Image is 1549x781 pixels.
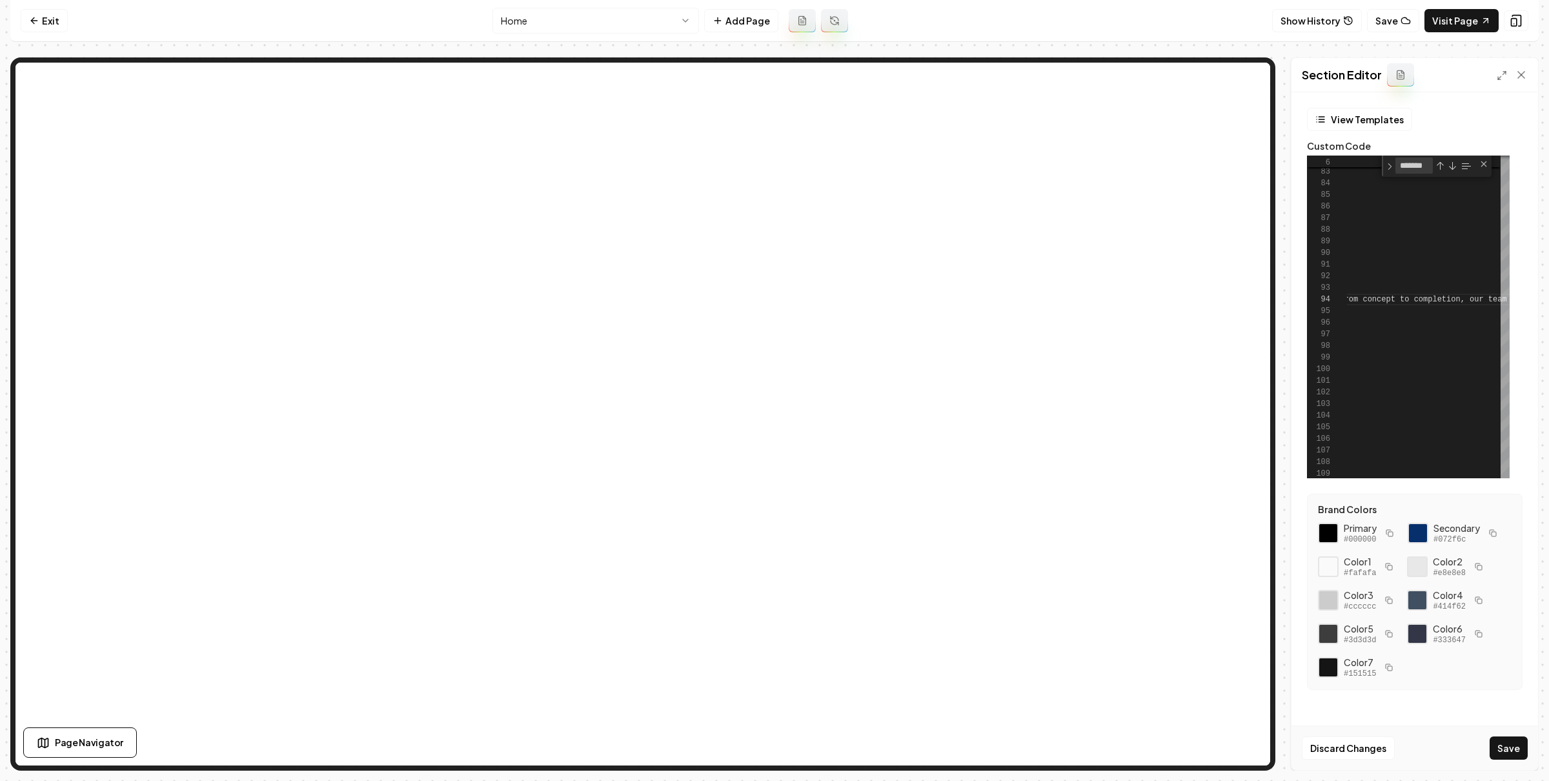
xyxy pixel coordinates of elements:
div: 105 [1307,421,1330,433]
div: Click to copy #151515 [1318,657,1339,678]
span: Primary [1344,522,1377,534]
div: Toggle Replace [1384,156,1395,177]
span: Color 6 [1433,622,1465,635]
span: #fafafa [1344,568,1376,578]
span: #151515 [1344,669,1376,679]
span: Color 4 [1433,589,1465,602]
span: #414f62 [1433,602,1465,612]
div: 106 [1307,433,1330,445]
a: Visit Page [1424,9,1499,32]
div: 89 [1307,236,1330,247]
div: 87 [1307,212,1330,224]
span: Color 2 [1433,555,1465,568]
div: 90 [1307,247,1330,259]
div: 85 [1307,189,1330,201]
button: Page Navigator [23,727,137,758]
a: Exit [21,9,68,32]
span: Color 5 [1344,622,1376,635]
div: 86 [1307,201,1330,212]
div: 84 [1307,177,1330,189]
div: Click to copy #e8e8e8 [1407,556,1428,577]
button: Add Page [704,9,778,32]
div: 91 [1307,259,1330,270]
div: Click to copy secondary color [1408,523,1428,543]
span: #000000 [1344,534,1377,545]
button: Show History [1272,9,1362,32]
label: Custom Code [1307,141,1523,150]
span: Page Navigator [55,736,123,749]
div: Click to copy #333647 [1407,624,1428,644]
div: 94 [1307,294,1330,305]
div: Click to copy #cccccc [1318,590,1339,611]
button: View Templates [1307,108,1412,131]
div: 97 [1307,329,1330,340]
h2: Section Editor [1302,66,1382,84]
div: 88 [1307,224,1330,236]
div: 104 [1307,410,1330,421]
div: 100 [1307,363,1330,375]
div: 101 [1307,375,1330,387]
div: 98 [1307,340,1330,352]
div: 103 [1307,398,1330,410]
span: #e8e8e8 [1433,568,1465,578]
span: 6 [1307,157,1330,168]
div: Next Match (Enter) [1447,161,1457,171]
div: 109 [1307,468,1330,480]
div: 96 [1307,317,1330,329]
div: Find in Selection (⌥⌘L) [1459,159,1473,173]
div: Click to copy #3d3d3d [1318,624,1339,644]
span: Secondary [1433,522,1480,534]
button: Save [1367,9,1419,32]
button: Add admin section prompt [1387,63,1414,86]
span: Color 7 [1344,656,1376,669]
button: Add admin page prompt [789,9,816,32]
textarea: Find [1396,158,1432,173]
div: 107 [1307,445,1330,456]
div: Close (Escape) [1479,159,1489,169]
button: Regenerate page [821,9,848,32]
span: #cccccc [1344,602,1376,612]
span: Color 3 [1344,589,1376,602]
div: 83 [1307,166,1330,177]
div: Click to copy #fafafa [1318,556,1339,577]
div: 99 [1307,352,1330,363]
div: Find / Replace [1382,156,1492,177]
span: #072f6c [1433,534,1480,545]
span: #3d3d3d [1344,635,1376,645]
div: 93 [1307,282,1330,294]
div: 108 [1307,456,1330,468]
div: Previous Match (⇧Enter) [1435,161,1445,171]
div: Click to copy #414f62 [1407,590,1428,611]
div: 95 [1307,305,1330,317]
div: 102 [1307,387,1330,398]
div: 92 [1307,270,1330,282]
div: Click to copy primary color [1318,523,1339,543]
span: Color 1 [1344,555,1376,568]
span: #333647 [1433,635,1465,645]
label: Brand Colors [1318,505,1512,514]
